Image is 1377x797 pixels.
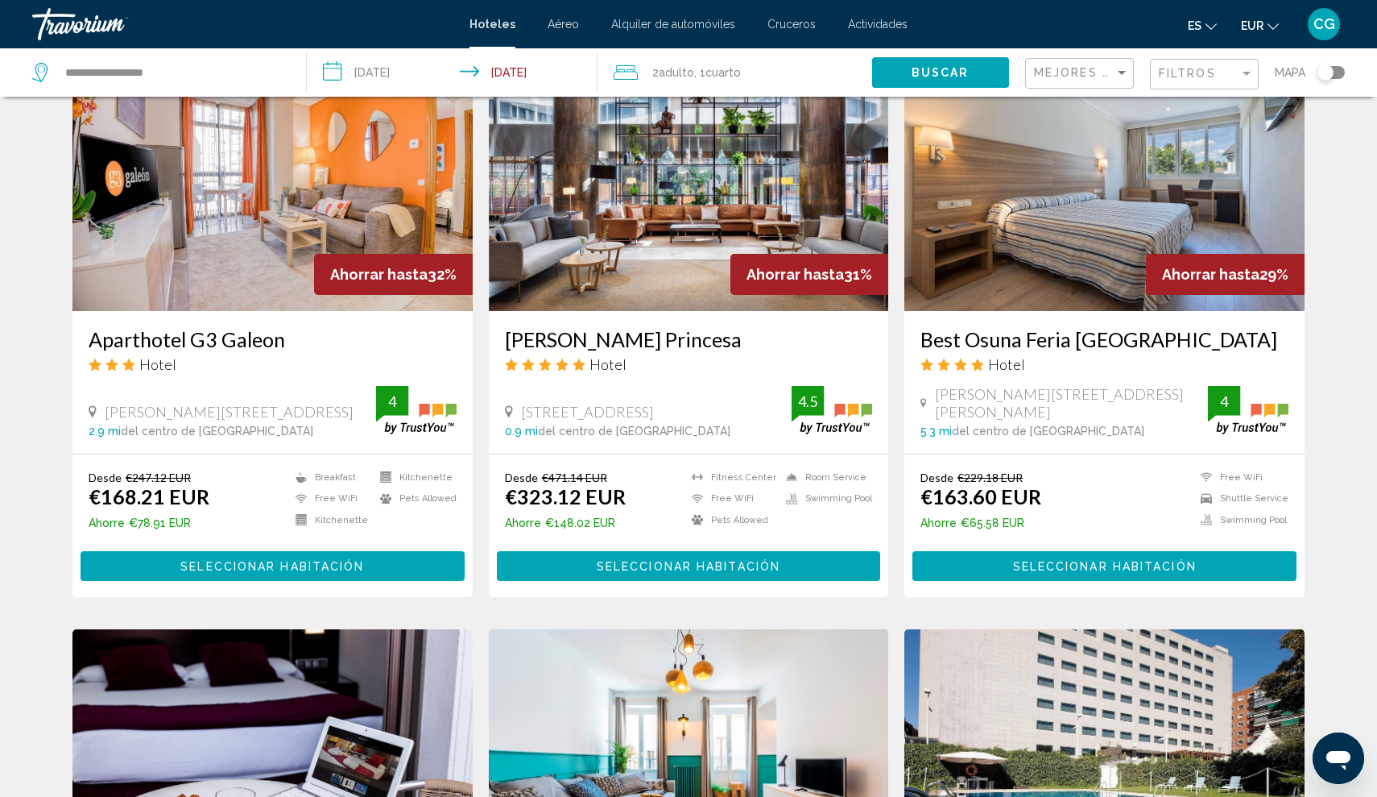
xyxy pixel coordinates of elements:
img: Hotel image [904,53,1305,311]
p: €65.58 EUR [920,517,1041,529]
span: 0.9 mi [505,425,538,438]
div: 5 star Hotel [505,355,873,373]
span: Buscar [912,67,970,80]
span: Cruceros [767,18,816,31]
div: 31% [730,254,888,295]
span: , 1 [694,61,741,84]
a: Actividades [848,18,908,31]
span: 2.9 mi [89,425,121,438]
a: Aparthotel G3 Galeon [89,327,457,351]
button: Seleccionar habitación [497,551,881,581]
ins: €163.60 EUR [920,484,1041,509]
button: Toggle map [1305,65,1345,80]
li: Free WiFi [287,492,372,505]
span: Ahorre [920,517,957,529]
div: 29% [1146,254,1305,295]
img: Hotel image [72,53,473,311]
span: Desde [920,471,953,484]
p: €148.02 EUR [505,517,626,529]
span: 5.3 mi [920,425,952,438]
button: Seleccionar habitación [912,551,1296,581]
img: trustyou-badge.svg [1208,386,1288,434]
iframe: Botón para iniciar la ventana de mensajería [1313,733,1364,784]
span: Mejores descuentos [1034,66,1196,79]
span: Desde [89,471,122,484]
div: 32% [314,254,473,295]
a: Seleccionar habitación [497,555,881,573]
button: Travelers: 2 adults, 0 children [598,48,872,97]
span: [STREET_ADDRESS] [521,403,654,421]
li: Shuttle Service [1193,492,1288,505]
del: €471.14 EUR [542,471,607,484]
a: Alquiler de automóviles [611,18,735,31]
span: Seleccionar habitación [1013,560,1197,573]
span: Ahorrar hasta [330,266,428,283]
a: Best Osuna Feria [GEOGRAPHIC_DATA] [920,327,1288,351]
button: Change language [1188,14,1217,37]
li: Kitchenette [287,513,372,527]
button: User Menu [1303,7,1345,41]
span: Ahorre [505,517,541,529]
li: Free WiFi [684,492,778,505]
mat-select: Sort by [1034,67,1129,81]
li: Pets Allowed [684,513,778,527]
button: Filter [1150,58,1259,91]
li: Room Service [778,471,872,484]
span: Mapa [1275,61,1305,84]
del: €229.18 EUR [957,471,1023,484]
div: 4 [376,392,408,411]
li: Breakfast [287,471,372,484]
li: Pets Allowed [372,492,457,505]
img: trustyou-badge.svg [792,386,872,434]
span: Adulto [659,66,694,79]
span: Hotel [139,355,176,373]
span: Ahorrar hasta [1162,266,1259,283]
span: Seleccionar habitación [597,560,780,573]
div: 3 star Hotel [89,355,457,373]
span: 2 [652,61,694,84]
a: Seleccionar habitación [81,555,465,573]
span: [PERSON_NAME][STREET_ADDRESS] [105,403,354,421]
img: Hotel image [489,53,889,311]
li: Swimming Pool [778,492,872,505]
button: Seleccionar habitación [81,551,465,581]
li: Free WiFi [1193,471,1288,484]
ins: €168.21 EUR [89,484,209,509]
span: Hotel [988,355,1025,373]
li: Fitness Center [684,471,778,484]
span: Hoteles [469,18,515,31]
span: CG [1313,16,1335,32]
span: del centro de [GEOGRAPHIC_DATA] [121,425,313,438]
button: Change currency [1241,14,1279,37]
span: Ahorre [89,517,125,529]
span: Seleccionar habitación [180,560,364,573]
a: [PERSON_NAME] Princesa [505,327,873,351]
span: Desde [505,471,538,484]
span: es [1188,19,1201,32]
div: 4 star Hotel [920,355,1288,373]
span: Hotel [589,355,626,373]
span: Ahorrar hasta [746,266,844,283]
span: Filtros [1159,67,1216,80]
span: EUR [1241,19,1263,32]
p: €78.91 EUR [89,517,209,529]
li: Kitchenette [372,471,457,484]
div: 4.5 [792,392,824,411]
span: Cuarto [705,66,741,79]
span: del centro de [GEOGRAPHIC_DATA] [538,425,730,438]
button: Check-in date: Aug 14, 2025 Check-out date: Aug 16, 2025 [307,48,598,97]
span: del centro de [GEOGRAPHIC_DATA] [952,425,1144,438]
div: 4 [1208,392,1240,411]
a: Aéreo [548,18,579,31]
li: Swimming Pool [1193,513,1288,527]
span: [PERSON_NAME][STREET_ADDRESS][PERSON_NAME] [935,385,1208,421]
a: Travorium [32,8,453,40]
button: Buscar [872,57,1009,87]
